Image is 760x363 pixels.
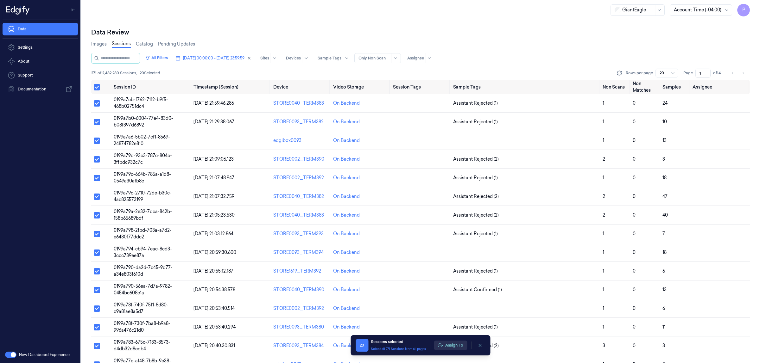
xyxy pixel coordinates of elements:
[3,69,78,82] a: Support
[603,268,604,274] span: 1
[114,97,168,109] span: 0199a7cb-f762-7112-b9f5-468b02751dc4
[193,231,233,237] span: [DATE] 21:03:12.864
[333,193,360,200] div: On Backend
[683,70,693,76] span: Page
[453,286,502,293] span: Assistant Confirmed (1)
[114,171,171,184] span: 0199a79c-664b-785a-a1d8-0549a30afb8c
[356,339,368,352] span: 20
[603,343,605,348] span: 3
[193,119,234,125] span: [DATE] 21:29:38.067
[603,175,604,181] span: 1
[193,249,236,255] span: [DATE] 20:59:30.600
[271,80,331,94] th: Device
[333,342,360,349] div: On Backend
[633,249,636,255] span: 0
[3,23,78,35] a: Data
[600,80,630,94] th: Non Scans
[193,212,235,218] span: [DATE] 21:05:23.530
[273,137,328,144] div: edgibox0093
[434,341,467,350] button: Assign To
[193,156,234,162] span: [DATE] 21:09:06.123
[453,212,499,218] span: Assistant Rejected (2)
[662,305,665,311] span: 6
[626,70,653,76] p: Rows per page
[333,175,360,181] div: On Backend
[273,193,328,200] div: STORE0040_TERM382
[738,69,747,77] button: Go to next page
[273,268,328,274] div: STORE1619_TERM392
[273,286,328,293] div: STORE0040_TERM390
[662,175,667,181] span: 18
[273,324,328,330] div: STORE0093_TERM380
[193,194,234,199] span: [DATE] 21:07:32.759
[662,249,667,255] span: 18
[662,231,665,237] span: 7
[662,194,668,199] span: 47
[737,4,750,16] button: P
[91,41,107,47] a: Images
[475,340,485,350] button: clearSelection
[94,194,100,200] button: Select row
[603,249,604,255] span: 1
[603,138,604,143] span: 1
[140,70,160,76] span: 20 Selected
[603,231,604,237] span: 1
[633,119,636,125] span: 0
[453,268,498,274] span: Assistant Rejected (1)
[94,212,100,218] button: Select row
[371,347,426,351] button: Select all 271 Sessions from all pages
[633,156,636,162] span: 0
[94,287,100,293] button: Select row
[333,286,360,293] div: On Backend
[453,231,498,237] span: Assistant Rejected (1)
[630,80,660,94] th: Non Matches
[633,287,636,292] span: 0
[3,83,78,95] a: Documentation
[603,194,605,199] span: 2
[333,305,360,312] div: On Backend
[94,138,100,144] button: Select row
[273,175,328,181] div: STORE0002_TERM392
[273,305,328,312] div: STORE0002_TERM392
[94,175,100,181] button: Select row
[94,231,100,237] button: Select row
[662,119,667,125] span: 10
[333,100,360,107] div: On Backend
[94,119,100,125] button: Select row
[193,287,235,292] span: [DATE] 20:54:38.578
[94,324,100,330] button: Select row
[94,84,100,90] button: Select all
[662,212,668,218] span: 40
[333,249,360,256] div: On Backend
[158,41,195,47] a: Pending Updates
[633,212,636,218] span: 0
[191,80,271,94] th: Timestamp (Session)
[633,175,636,181] span: 0
[603,119,604,125] span: 1
[114,246,172,258] span: 0199a794-cb94-7eac-8cd3-3ccc739ee87a
[662,138,667,143] span: 13
[114,283,172,296] span: 0199a790-56ea-7d7a-9782-0454bc608c1a
[633,138,636,143] span: 0
[603,287,604,292] span: 1
[662,287,667,292] span: 13
[633,100,636,106] span: 0
[333,119,360,125] div: On Backend
[333,137,360,144] div: On Backend
[94,305,100,312] button: Select row
[633,305,636,311] span: 0
[333,156,360,163] div: On Backend
[690,80,750,94] th: Assignee
[193,268,233,274] span: [DATE] 20:55:12.187
[728,69,747,77] nav: pagination
[94,343,100,349] button: Select row
[273,249,328,256] div: STORE0093_TERM394
[112,40,131,48] a: Sessions
[114,190,172,202] span: 0199a79c-2710-72de-b30c-4ac825573199
[136,41,153,47] a: Catalog
[451,80,600,94] th: Sample Tags
[713,70,723,76] span: of 14
[453,119,498,125] span: Assistant Rejected (1)
[91,28,750,37] div: Data Review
